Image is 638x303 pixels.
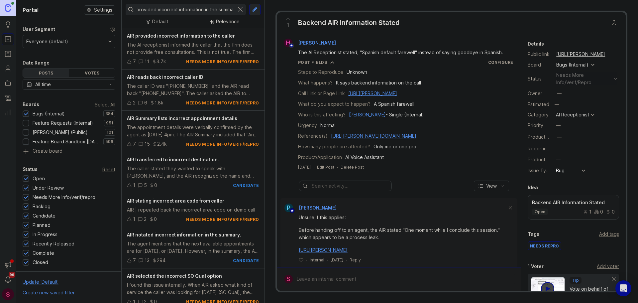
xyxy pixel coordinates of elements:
[33,110,65,117] div: Bugs (Internal)
[528,40,544,48] div: Details
[535,209,545,215] p: open
[133,140,136,148] div: 7
[69,69,115,77] div: Votes
[341,164,364,170] div: Delete Post
[133,99,136,106] div: 2
[127,206,259,214] div: AIR | repeated back the incorrect area code on demo call
[299,214,507,221] div: Unsure if this applies:
[23,100,39,108] div: Boards
[122,227,265,268] a: AIR notated incorrect information in the summary.The agent mentions that the next available appoi...
[299,247,348,253] a: [URL][PERSON_NAME]
[298,90,345,97] div: Call Link or Page Link
[336,79,421,86] div: It says backend information on the call
[33,231,57,238] div: In Progress
[144,182,147,189] div: 5
[157,257,165,264] div: 294
[157,58,166,65] div: 3.7k
[33,259,48,266] div: Closed
[306,257,307,263] div: ·
[607,16,621,29] button: Close button
[528,122,543,128] label: Priority
[317,164,334,170] div: Edit Post
[23,59,50,67] div: Date Range
[310,257,324,263] div: Internal
[298,40,336,46] span: [PERSON_NAME]
[528,61,551,69] div: Board
[298,60,327,65] div: Post Fields
[152,18,168,25] div: Default
[145,140,150,148] div: 15
[122,28,265,70] a: AIR provided incorrect information to the callerThe AI receptionist informed the caller that the ...
[145,257,150,264] div: 13
[33,203,51,210] div: Backlog
[2,33,14,45] a: Portal
[556,122,561,129] div: —
[95,103,115,106] div: Select All
[23,289,75,296] div: Create new saved filter
[531,277,565,299] img: video-thumbnail-vote-d41b83416815613422e2ca741bf692cc.jpg
[94,7,112,13] span: Settings
[2,274,14,286] button: Notifications
[280,39,341,47] a: H[PERSON_NAME]
[556,72,611,86] div: needs more info/verif/repro
[528,157,545,162] label: Product
[346,257,347,263] div: ·
[298,143,370,150] div: How many people are affected?
[349,112,386,117] a: [PERSON_NAME]
[33,175,45,182] div: Open
[528,195,619,220] a: Backend AIR Information Statedopen100
[2,77,14,89] a: Autopilot
[488,60,513,65] a: Configure
[122,193,265,227] a: AIR stating incorrect area code from callerAIR | repeated back the incorrect area code on demo ca...
[528,168,552,173] label: Issue Type
[298,60,335,65] button: Post Fields
[320,122,336,129] div: Normal
[327,257,328,263] div: ·
[486,183,497,189] span: View
[331,133,416,139] a: [URL][PERSON_NAME][DOMAIN_NAME]
[122,152,265,193] a: AIR transferred to incorrect destination.The caller stated they wanted to speak with [PERSON_NAME...
[556,156,561,163] div: —
[127,165,259,180] div: The caller stated they wanted to speak with [PERSON_NAME], and the AIR recognized the name and no...
[298,49,507,56] div: The AI Receptionist stated, "Spanish default farewell" instead of saying goodbye in Spanish.
[556,112,589,117] div: AI Receptionist
[186,59,259,65] div: needs more info/verif/repro
[298,18,399,27] div: Backend AIR Information Stated
[289,208,294,213] img: member badge
[298,132,328,140] div: Reference(s)
[350,257,361,263] div: Reply
[331,257,343,263] span: [DATE]
[127,232,241,237] span: AIR notated incorrect information in the summary.
[298,154,342,161] div: Product/Application
[35,81,51,88] div: All time
[597,263,619,270] div: Add voter
[122,70,265,111] a: AIR reads back incorrect caller IDThe caller ID was "[PHONE_NUMBER]" and the AIR read back "[PHON...
[106,120,113,126] p: 951
[298,100,371,108] div: What do you expect to happen?
[233,183,259,188] div: candidate
[127,74,203,80] span: AIR reads back incorrect caller ID
[280,204,337,212] a: P[PERSON_NAME]
[298,164,311,170] a: [DATE]
[555,133,564,141] button: ProductboardID
[84,5,115,15] a: Settings
[127,33,235,39] span: AIR provided incorrect information to the caller
[606,210,615,214] div: 0
[2,106,14,118] a: Reporting
[33,138,100,145] div: Feature Board Sandbox [DATE]
[594,210,603,214] div: 0
[127,115,237,121] span: AIR Summary lists incorrect appointment details
[127,82,259,97] div: The caller ID was "[PHONE_NUMBER]" and the AIR read back "[PHONE_NUMBER]". The caller asked the A...
[556,61,588,69] div: Bugs (Internal)
[556,167,565,174] div: Bug
[186,141,259,147] div: needs more info/verif/repro
[9,272,15,278] span: 99
[570,285,612,300] div: Vote on behalf of your users
[299,205,337,211] span: [PERSON_NAME]
[216,18,240,25] div: Relevance
[2,48,14,60] a: Roadmaps
[313,164,314,170] div: ·
[107,130,113,135] p: 101
[144,99,147,106] div: 6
